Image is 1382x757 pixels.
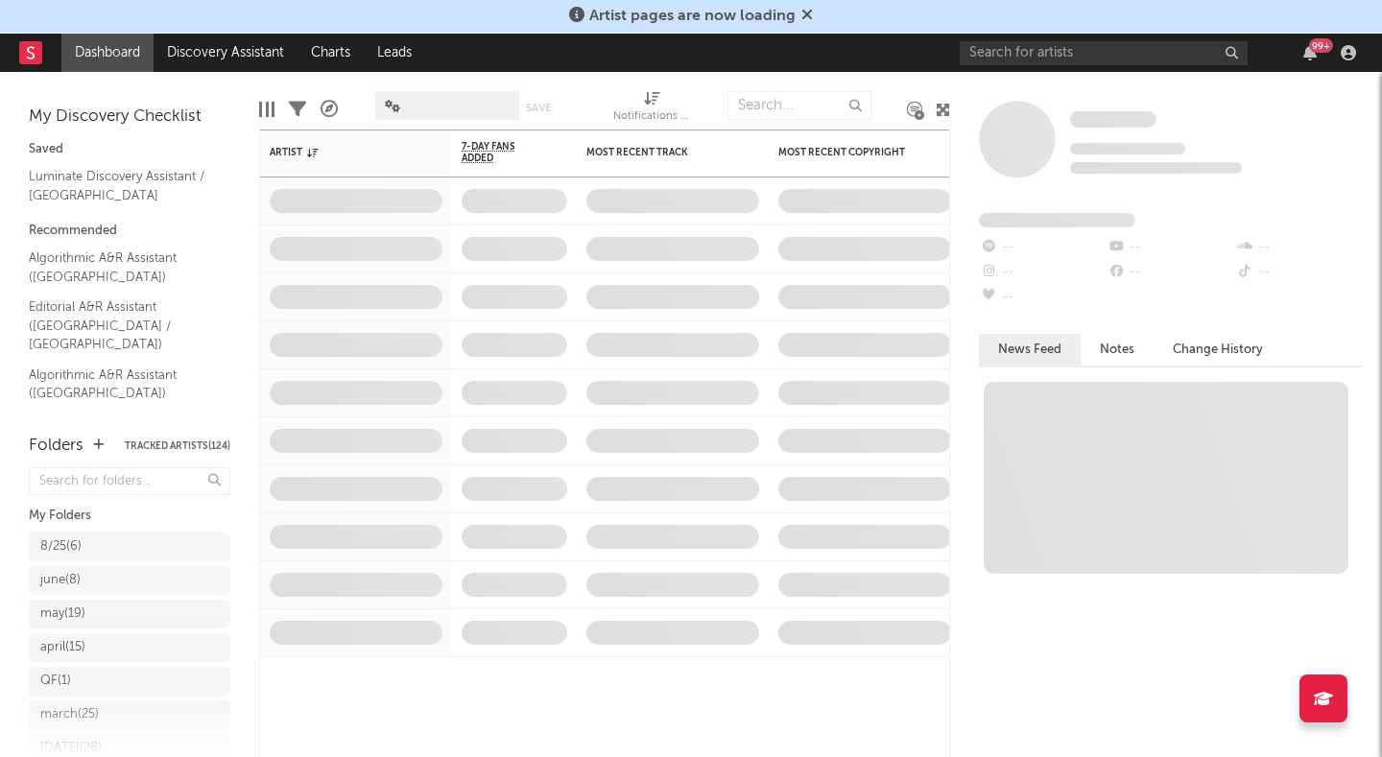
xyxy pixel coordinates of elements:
input: Search for folders... [29,467,230,495]
a: april(15) [29,633,230,662]
div: -- [1107,260,1234,285]
a: QF(1) [29,667,230,696]
a: Discovery Assistant [154,34,298,72]
a: 8/25(6) [29,532,230,561]
div: june ( 8 ) [40,569,81,592]
a: Dashboard [61,34,154,72]
div: -- [1235,235,1363,260]
a: Luminate Discovery Assistant / [GEOGRAPHIC_DATA] [29,166,211,205]
button: Save [526,103,551,113]
div: Recommended [29,220,230,243]
div: Notifications (Artist) [613,106,690,129]
button: Tracked Artists(124) [125,441,230,451]
div: QF ( 1 ) [40,670,71,693]
div: Folders [29,435,83,458]
a: june(8) [29,566,230,595]
div: Notifications (Artist) [613,82,690,137]
span: Artist pages are now loading [589,9,796,24]
a: Editorial A&R Assistant ([GEOGRAPHIC_DATA] / [GEOGRAPHIC_DATA]) [29,296,211,355]
button: Change History [1154,334,1282,366]
a: Leads [364,34,425,72]
a: may(19) [29,600,230,628]
div: 99 + [1309,38,1333,53]
span: Dismiss [801,9,813,24]
div: -- [979,285,1107,310]
div: Most Recent Track [586,147,730,158]
span: Fans Added by Platform [979,213,1135,227]
button: Notes [1081,334,1154,366]
span: 0 fans last week [1070,162,1242,174]
div: Saved [29,138,230,161]
a: Some Artist [1070,110,1156,130]
div: -- [1235,260,1363,285]
a: Charts [298,34,364,72]
input: Search for artists [960,41,1248,65]
a: Algorithmic A&R Assistant ([GEOGRAPHIC_DATA]) [29,248,211,287]
div: -- [1107,235,1234,260]
div: 8/25 ( 6 ) [40,535,82,558]
div: My Discovery Checklist [29,106,230,129]
div: A&R Pipeline [321,82,338,137]
input: Search... [727,91,871,120]
span: 7-Day Fans Added [462,141,538,164]
button: 99+ [1303,45,1317,60]
div: april ( 15 ) [40,636,85,659]
div: Most Recent Copyright [778,147,922,158]
div: Edit Columns [259,82,274,137]
a: Algorithmic A&R Assistant ([GEOGRAPHIC_DATA]) [29,365,211,404]
button: News Feed [979,334,1081,366]
a: march(25) [29,700,230,729]
div: march ( 25 ) [40,703,99,726]
div: may ( 19 ) [40,603,85,626]
div: My Folders [29,505,230,528]
span: Some Artist [1070,111,1156,128]
div: -- [979,260,1107,285]
div: Artist [270,147,414,158]
div: Filters [289,82,306,137]
span: Tracking Since: [DATE] [1070,143,1185,154]
div: -- [979,235,1107,260]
